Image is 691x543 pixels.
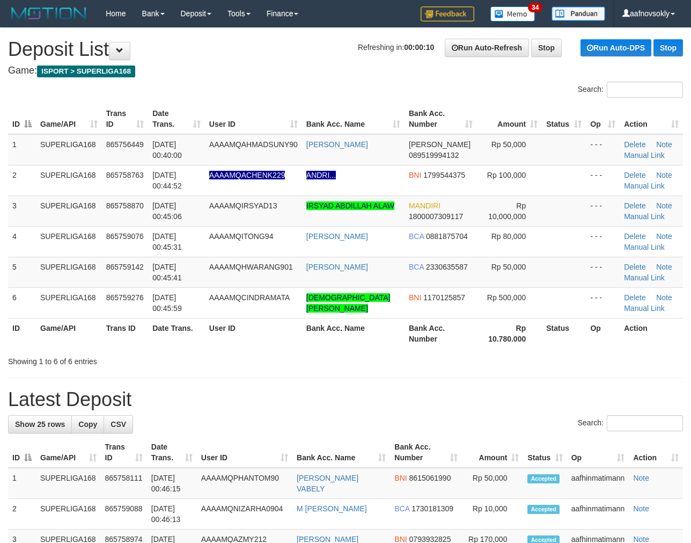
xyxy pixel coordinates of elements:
td: SUPERLIGA168 [36,499,101,530]
span: 865756449 [106,140,144,149]
td: - - - [586,287,620,318]
span: AAAAMQAHMADSUNY90 [209,140,298,149]
a: Show 25 rows [8,415,72,433]
th: ID: activate to sort column descending [8,437,36,468]
span: [DATE] 00:44:52 [152,171,182,190]
th: Bank Acc. Number [405,318,477,349]
a: Delete [624,263,645,271]
span: [DATE] 00:45:41 [152,263,182,282]
th: Bank Acc. Name [302,318,405,349]
span: Show 25 rows [15,420,65,429]
th: User ID: activate to sort column ascending [197,437,292,468]
td: SUPERLIGA168 [36,134,102,165]
span: [PERSON_NAME] [409,140,471,149]
th: Trans ID: activate to sort column ascending [102,104,148,134]
th: Op [586,318,620,349]
span: [DATE] 00:45:59 [152,293,182,313]
td: 3 [8,196,36,226]
th: Game/API: activate to sort column ascending [36,104,102,134]
a: [PERSON_NAME] [306,263,368,271]
a: Stop [653,39,683,56]
td: [DATE] 00:46:13 [147,499,197,530]
td: 2 [8,499,36,530]
span: BCA [409,232,424,241]
td: Rp 50,000 [462,468,524,499]
img: panduan.png [552,6,605,21]
span: Copy 1799544375 to clipboard [423,171,465,179]
th: ID: activate to sort column descending [8,104,36,134]
td: 1 [8,468,36,499]
th: User ID [205,318,302,349]
a: Note [656,293,672,302]
span: AAAAMQITONG94 [209,232,274,241]
th: Bank Acc. Name: activate to sort column ascending [292,437,390,468]
td: 4 [8,226,36,257]
span: [DATE] 00:45:31 [152,232,182,251]
th: Status: activate to sort column ascending [523,437,567,468]
th: Action: activate to sort column ascending [629,437,683,468]
th: ID [8,318,36,349]
th: Amount: activate to sort column ascending [462,437,524,468]
th: Bank Acc. Number: activate to sort column ascending [405,104,477,134]
td: AAAAMQPHANTOM90 [197,468,292,499]
th: Status: activate to sort column ascending [542,104,586,134]
span: Rp 10,000,000 [488,201,526,221]
img: MOTION_logo.png [8,5,90,21]
a: Manual Link [624,273,665,282]
span: AAAAMQIRSYAD13 [209,201,277,210]
a: Stop [531,39,562,57]
a: Delete [624,293,645,302]
span: 34 [528,3,542,12]
a: [PERSON_NAME] VABELY [297,474,358,493]
a: Manual Link [624,243,665,251]
td: SUPERLIGA168 [36,468,101,499]
h4: Game: [8,66,683,76]
a: [PERSON_NAME] [306,140,368,149]
th: Action: activate to sort column ascending [620,104,683,134]
span: 865758870 [106,201,144,210]
th: Amount: activate to sort column ascending [477,104,542,134]
td: AAAAMQNIZARHA0904 [197,499,292,530]
span: AAAAMQCINDRAMATA [209,293,290,302]
span: Rp 100,000 [487,171,526,179]
a: ANDRI... [306,171,336,179]
td: - - - [586,134,620,165]
a: Manual Link [624,151,665,160]
span: MANDIRI [409,201,440,210]
th: Op: activate to sort column ascending [586,104,620,134]
a: Delete [624,171,645,179]
a: Delete [624,201,645,210]
span: Copy 1170125857 to clipboard [423,293,465,302]
span: Accepted [527,474,560,483]
td: - - - [586,257,620,287]
span: BCA [394,504,409,513]
label: Search: [578,82,683,98]
td: aafhinmatimann [567,499,629,530]
a: Note [633,504,649,513]
span: CSV [111,420,126,429]
a: Note [656,201,672,210]
th: Trans ID: activate to sort column ascending [101,437,147,468]
span: Copy 2330635587 to clipboard [426,263,468,271]
a: [PERSON_NAME] [306,232,368,241]
td: SUPERLIGA168 [36,287,102,318]
a: Copy [71,415,104,433]
a: Manual Link [624,304,665,313]
span: Copy 089519994132 to clipboard [409,151,459,160]
td: SUPERLIGA168 [36,165,102,196]
th: Date Trans.: activate to sort column ascending [148,104,205,134]
td: Rp 10,000 [462,499,524,530]
td: SUPERLIGA168 [36,196,102,226]
div: Showing 1 to 6 of 6 entries [8,352,280,367]
img: Feedback.jpg [421,6,474,21]
th: Op: activate to sort column ascending [567,437,629,468]
th: Trans ID [102,318,148,349]
a: IRSYAD ABDILLAH ALAW [306,201,394,210]
span: ISPORT > SUPERLIGA168 [37,66,135,77]
span: 865758763 [106,171,144,179]
a: Delete [624,140,645,149]
span: 865759276 [106,293,144,302]
a: Manual Link [624,212,665,221]
td: 6 [8,287,36,318]
td: - - - [586,165,620,196]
